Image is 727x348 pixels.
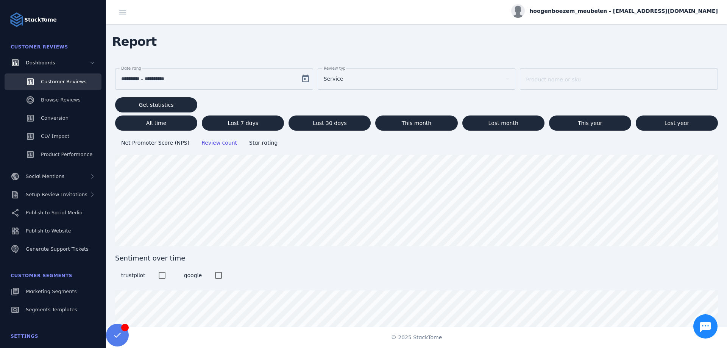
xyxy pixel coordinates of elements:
button: Last 30 days [289,115,371,131]
a: Publish to Social Media [5,204,101,221]
span: Get statistics [139,102,174,108]
button: Get statistics [115,97,197,112]
span: This month [402,120,432,126]
span: Star rating [249,140,278,146]
span: Segments Templates [26,307,77,312]
span: © 2025 StackTome [391,334,442,342]
a: Product Performance [5,146,101,163]
span: Customer Reviews [41,79,86,84]
img: Logo image [9,12,24,27]
span: Marketing Segments [26,289,76,294]
span: This year [578,120,602,126]
button: Open calendar [298,71,313,86]
mat-label: Product name or sku [526,76,581,83]
span: Review count [201,140,237,146]
a: Customer Reviews [5,73,101,90]
span: Last year [665,120,689,126]
span: – [140,74,143,83]
img: profile.jpg [511,4,525,18]
span: hoogenboezem_meubelen - [EMAIL_ADDRESS][DOMAIN_NAME] [529,7,718,15]
span: Product Performance [41,151,92,157]
span: Browse Reviews [41,97,81,103]
a: Browse Reviews [5,92,101,108]
strong: StackTome [24,16,57,24]
mat-label: Date range [121,66,144,70]
a: Marketing Segments [5,283,101,300]
span: Dashboards [26,60,55,66]
span: Publish to Social Media [26,210,83,215]
button: This year [549,115,631,131]
span: google [184,272,202,278]
a: Generate Support Tickets [5,241,101,257]
span: Last month [488,120,518,126]
span: Settings [11,334,38,339]
span: Sentiment over time [115,253,718,263]
span: Conversion [41,115,69,121]
span: Customer Reviews [11,44,68,50]
button: Last month [462,115,544,131]
span: Generate Support Tickets [26,246,89,252]
span: All time [146,120,166,126]
span: Service [324,74,343,83]
a: CLV Impact [5,128,101,145]
span: Setup Review Invitations [26,192,87,197]
span: Customer Segments [11,273,72,278]
span: CLV Impact [41,133,69,139]
span: Last 7 days [228,120,258,126]
button: Last year [636,115,718,131]
span: Last 30 days [313,120,347,126]
a: Publish to Website [5,223,101,239]
button: Last 7 days [202,115,284,131]
mat-label: Review type [324,66,348,70]
span: Publish to Website [26,228,71,234]
button: hoogenboezem_meubelen - [EMAIL_ADDRESS][DOMAIN_NAME] [511,4,718,18]
a: Segments Templates [5,301,101,318]
span: trustpilot [121,272,145,278]
span: Net Promoter Score (NPS) [121,140,189,146]
span: Report [106,30,163,54]
span: Social Mentions [26,173,64,179]
a: Conversion [5,110,101,126]
button: This month [375,115,457,131]
button: All time [115,115,197,131]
